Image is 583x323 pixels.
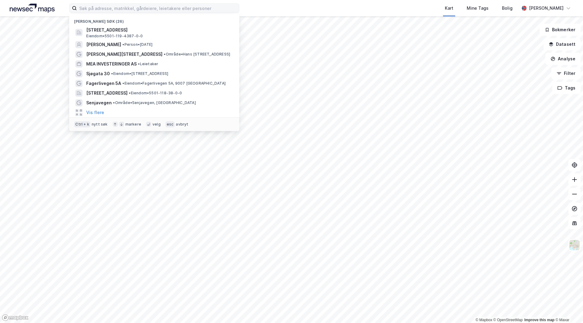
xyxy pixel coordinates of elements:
button: Datasett [544,38,581,50]
span: MEA INVESTERINGER AS [86,60,137,68]
span: Sjøgata 30 [86,70,110,77]
span: Fagerlivegen 5A [86,80,121,87]
span: Eiendom • 5501-119-4387-0-0 [86,34,143,39]
span: [PERSON_NAME][STREET_ADDRESS] [86,51,162,58]
div: avbryt [176,122,188,127]
button: Filter [551,67,581,79]
span: Område • Senjavegen, [GEOGRAPHIC_DATA] [113,100,196,105]
div: [PERSON_NAME] søk (26) [69,14,239,25]
a: Improve this map [524,318,554,322]
span: • [129,91,131,95]
span: Senjavegen [86,99,112,106]
span: • [122,81,124,86]
div: markere [125,122,141,127]
span: [PERSON_NAME] [86,41,121,48]
div: velg [152,122,161,127]
span: Eiendom • 5501-118-38-0-0 [129,91,182,96]
span: Område • Hans [STREET_ADDRESS] [164,52,230,57]
span: • [164,52,165,56]
button: Analyse [545,53,581,65]
span: • [111,71,113,76]
div: nytt søk [92,122,108,127]
a: Mapbox homepage [2,314,29,321]
div: Kontrollprogram for chat [553,294,583,323]
button: Bokmerker [540,24,581,36]
iframe: Chat Widget [553,294,583,323]
span: [STREET_ADDRESS] [86,26,232,34]
span: Leietaker [138,62,158,66]
button: Tags [552,82,581,94]
span: • [138,62,140,66]
span: Eiendom • Fagerlivegen 5A, 9007 [GEOGRAPHIC_DATA] [122,81,226,86]
span: [STREET_ADDRESS] [86,89,128,97]
div: Mine Tags [467,5,489,12]
button: Vis flere [86,109,104,116]
input: Søk på adresse, matrikkel, gårdeiere, leietakere eller personer [77,4,239,13]
div: [PERSON_NAME] [529,5,564,12]
a: OpenStreetMap [493,318,523,322]
img: logo.a4113a55bc3d86da70a041830d287a7e.svg [10,4,55,13]
div: Kart [445,5,453,12]
a: Mapbox [476,318,492,322]
span: • [122,42,124,47]
span: Eiendom • [STREET_ADDRESS] [111,71,168,76]
span: Person • [DATE] [122,42,152,47]
div: Bolig [502,5,513,12]
div: Ctrl + k [74,121,90,127]
img: Z [569,239,580,251]
span: • [113,100,115,105]
div: esc [165,121,175,127]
